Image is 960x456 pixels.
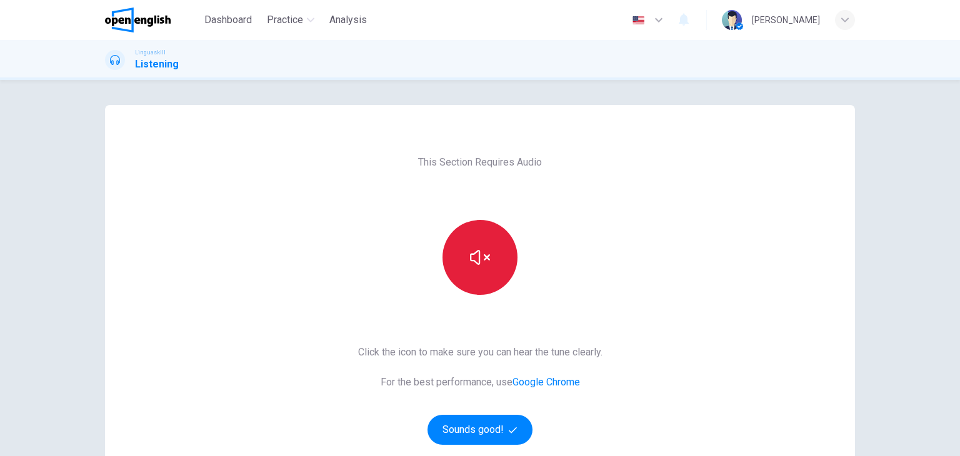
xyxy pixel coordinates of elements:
[262,9,319,31] button: Practice
[324,9,372,31] button: Analysis
[631,16,646,25] img: en
[135,48,166,57] span: Linguaskill
[329,12,367,27] span: Analysis
[512,376,580,388] a: Google Chrome
[204,12,252,27] span: Dashboard
[199,9,257,31] button: Dashboard
[105,7,171,32] img: OpenEnglish logo
[752,12,820,27] div: [PERSON_NAME]
[105,7,199,32] a: OpenEnglish logo
[267,12,303,27] span: Practice
[427,415,532,445] button: Sounds good!
[722,10,742,30] img: Profile picture
[418,155,542,170] span: This Section Requires Audio
[135,57,179,72] h1: Listening
[358,345,602,360] span: Click the icon to make sure you can hear the tune clearly.
[358,375,602,390] span: For the best performance, use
